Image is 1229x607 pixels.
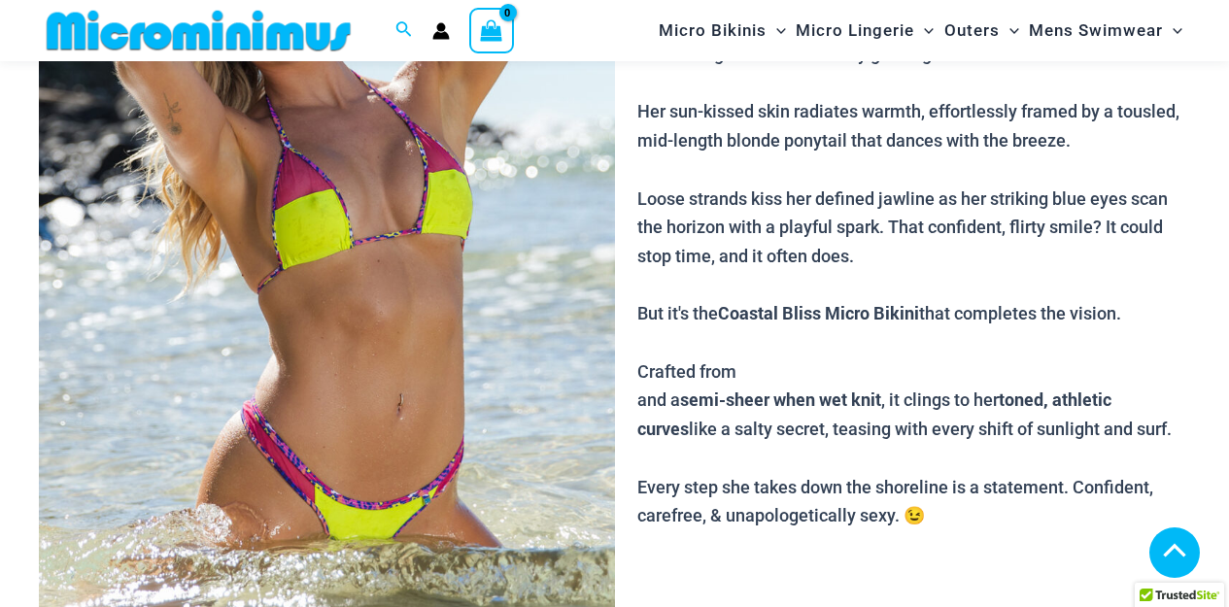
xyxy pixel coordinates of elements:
[767,6,786,55] span: Menu Toggle
[637,11,1190,530] p: The morning sun glistens over the ocean, and there she stands—bathed in gold and absolutely glowi...
[39,9,358,52] img: MM SHOP LOGO FLAT
[1163,6,1182,55] span: Menu Toggle
[944,6,1000,55] span: Outers
[469,8,514,52] a: View Shopping Cart, empty
[637,386,1190,530] div: and a , it clings to her like a salty secret, teasing with every shift of sunlight and surf. Ever...
[914,6,934,55] span: Menu Toggle
[651,3,1190,58] nav: Site Navigation
[432,22,450,40] a: Account icon link
[680,388,881,411] b: semi-sheer when wet knit
[796,6,914,55] span: Micro Lingerie
[654,6,791,55] a: Micro BikinisMenu ToggleMenu Toggle
[1000,6,1019,55] span: Menu Toggle
[1024,6,1187,55] a: Mens SwimwearMenu ToggleMenu Toggle
[395,18,413,43] a: Search icon link
[939,6,1024,55] a: OutersMenu ToggleMenu Toggle
[659,6,767,55] span: Micro Bikinis
[791,6,939,55] a: Micro LingerieMenu ToggleMenu Toggle
[1029,6,1163,55] span: Mens Swimwear
[718,301,919,324] b: Coastal Bliss Micro Bikini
